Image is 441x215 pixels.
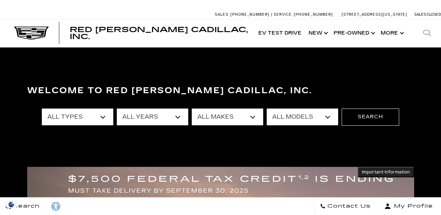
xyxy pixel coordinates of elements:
[42,109,113,125] select: Filter by type
[271,13,335,16] a: Service: [PHONE_NUMBER]
[358,167,414,177] button: Important Information
[192,109,263,125] select: Filter by make
[70,26,248,40] a: Red [PERSON_NAME] Cadillac, Inc.
[215,12,229,17] span: Sales:
[294,12,333,17] span: [PHONE_NUMBER]
[342,109,399,125] button: Search
[230,12,269,17] span: [PHONE_NUMBER]
[326,201,371,211] span: Contact Us
[27,84,414,98] h3: Welcome to Red [PERSON_NAME] Cadillac, Inc.
[3,201,20,208] img: Opt-Out Icon
[11,201,40,211] span: Search
[362,169,410,175] span: Important Information
[305,19,330,47] a: New
[391,201,433,211] span: My Profile
[330,19,377,47] a: Pre-Owned
[255,19,305,47] a: EV Test Drive
[117,109,188,125] select: Filter by year
[377,19,406,47] button: More
[274,12,293,17] span: Service:
[414,12,427,17] span: Sales:
[14,27,49,40] img: Cadillac Dark Logo with Cadillac White Text
[215,13,271,16] a: Sales: [PHONE_NUMBER]
[70,25,248,41] span: Red [PERSON_NAME] Cadillac, Inc.
[342,12,407,17] a: [STREET_ADDRESS][US_STATE]
[427,12,441,17] span: Closed
[314,198,376,215] a: Contact Us
[376,198,441,215] button: Open user profile menu
[267,109,338,125] select: Filter by model
[3,201,20,208] section: Click to Open Cookie Consent Modal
